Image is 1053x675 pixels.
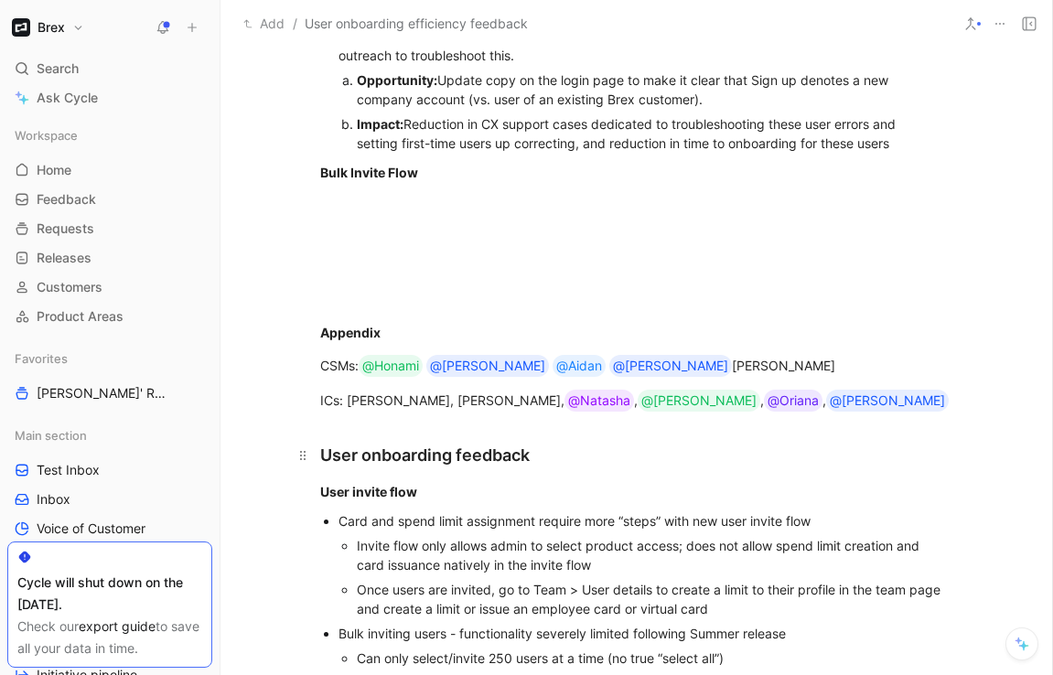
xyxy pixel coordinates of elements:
div: @Oriana [768,390,819,412]
span: [PERSON_NAME]' Requests [37,384,172,402]
a: export guide [79,618,156,634]
span: Voice of Customer [37,520,145,538]
a: Test Inbox [7,456,212,484]
div: @[PERSON_NAME] [830,390,945,412]
div: Cycle will shut down on the [DATE]. [17,572,202,616]
strong: Bulk Invite Flow [320,165,418,180]
a: Feedback [7,186,212,213]
div: @Honami [362,355,419,377]
div: Can only select/invite 250 users at a time (no true “select all”) [357,648,953,668]
div: Check our to save all your data in time. [17,616,202,659]
span: Feedback [37,190,96,209]
span: Product Areas [37,307,124,326]
span: Favorites [15,349,68,368]
span: Requests [37,220,94,238]
div: Update copy on the login page to make it clear that Sign up denotes a new company account (vs. us... [357,70,919,109]
a: Customers [7,273,212,301]
div: @[PERSON_NAME] [641,390,757,412]
div: Main section [7,422,212,449]
span: / [293,13,297,35]
div: CSMs: [PERSON_NAME] [320,355,953,377]
div: Favorites [7,345,212,372]
img: Brex [12,18,30,37]
strong: Impact: [357,116,403,132]
a: Ask Cycle [7,84,212,112]
span: Ask Cycle [37,87,98,109]
div: @Natasha [568,390,630,412]
div: Bulk inviting users - functionality severely limited following Summer release [338,624,953,643]
a: Home [7,156,212,184]
div: @[PERSON_NAME] [430,355,545,377]
span: Test Inbox [37,461,100,479]
a: Voice of Customer [7,515,212,542]
div: Card and spend limit assignment require more “steps” with new user invite flow [338,511,953,530]
strong: Opportunity: [357,72,437,88]
h1: Brex [38,19,65,36]
a: Inbox [7,486,212,513]
span: Main section [15,426,87,445]
span: Workspace [15,126,78,145]
span: Inbox [37,490,70,509]
div: @[PERSON_NAME] [613,355,728,377]
div: Workspace [7,122,212,149]
span: Releases [37,249,91,267]
span: Customers [37,278,102,296]
span: User onboarding efficiency feedback [305,13,528,35]
div: Once users are invited, go to Team > User details to create a limit to their profile in the team ... [357,580,953,618]
div: Search [7,55,212,82]
div: Reduction in CX support cases dedicated to troubleshooting these user errors and setting first-ti... [357,114,919,153]
div: Invite flow only allows admin to select product access; does not allow spend limit creation and c... [357,536,953,574]
div: @Aidan [556,355,602,377]
strong: Appendix [320,325,381,340]
div: ICs: [PERSON_NAME], [PERSON_NAME], , , , [320,390,953,412]
a: Requests [7,215,212,242]
a: [PERSON_NAME]' Requests [7,380,212,407]
a: Product Areas [7,303,212,330]
div: User onboarding feedback [320,443,953,467]
button: Add [239,13,289,35]
button: BrexBrex [7,15,89,40]
strong: User invite flow [320,484,417,499]
span: Search [37,58,79,80]
span: Home [37,161,71,179]
a: Releases [7,244,212,272]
